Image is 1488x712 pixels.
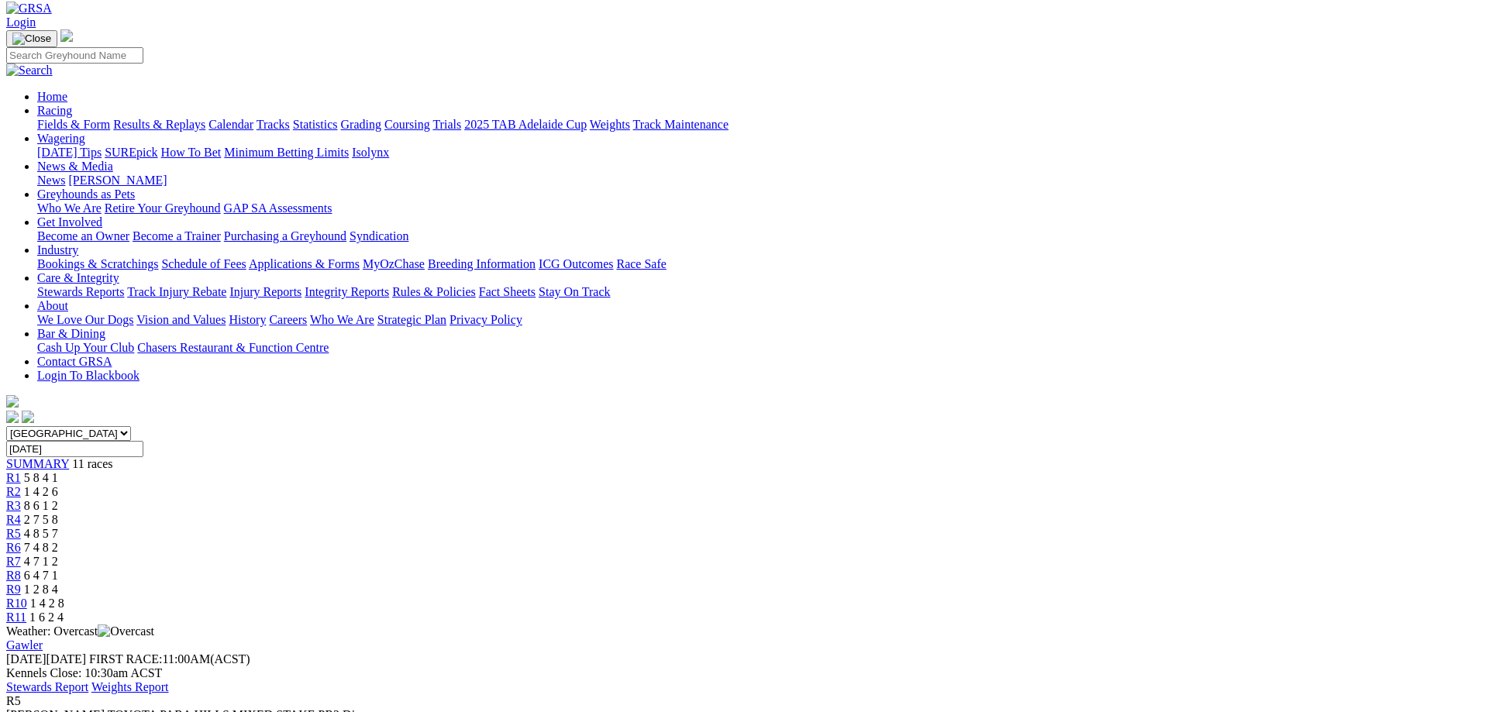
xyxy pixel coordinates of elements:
[37,132,85,145] a: Wagering
[449,313,522,326] a: Privacy Policy
[6,555,21,568] span: R7
[37,90,67,103] a: Home
[269,313,307,326] a: Careers
[6,30,57,47] button: Toggle navigation
[161,257,246,270] a: Schedule of Fees
[6,541,21,554] a: R6
[6,499,21,512] a: R3
[60,29,73,42] img: logo-grsa-white.png
[432,118,461,131] a: Trials
[392,285,476,298] a: Rules & Policies
[352,146,389,159] a: Isolynx
[384,118,430,131] a: Coursing
[37,313,1482,327] div: About
[24,485,58,498] span: 1 4 2 6
[539,257,613,270] a: ICG Outcomes
[161,146,222,159] a: How To Bet
[37,257,1482,271] div: Industry
[249,257,360,270] a: Applications & Forms
[37,201,1482,215] div: Greyhounds as Pets
[6,652,86,666] span: [DATE]
[37,229,1482,243] div: Get Involved
[341,118,381,131] a: Grading
[89,652,162,666] span: FIRST RACE:
[633,118,728,131] a: Track Maintenance
[229,285,301,298] a: Injury Reports
[29,611,64,624] span: 1 6 2 4
[133,229,221,242] a: Become a Trainer
[6,441,143,457] input: Select date
[37,146,102,159] a: [DATE] Tips
[6,457,69,470] span: SUMMARY
[464,118,587,131] a: 2025 TAB Adelaide Cup
[37,187,135,201] a: Greyhounds as Pets
[590,118,630,131] a: Weights
[293,118,338,131] a: Statistics
[6,411,19,423] img: facebook.svg
[37,118,110,131] a: Fields & Form
[37,285,124,298] a: Stewards Reports
[105,201,221,215] a: Retire Your Greyhound
[137,341,329,354] a: Chasers Restaurant & Function Centre
[12,33,51,45] img: Close
[37,369,139,382] a: Login To Blackbook
[539,285,610,298] a: Stay On Track
[127,285,226,298] a: Track Injury Rebate
[37,201,102,215] a: Who We Are
[6,15,36,29] a: Login
[37,341,134,354] a: Cash Up Your Club
[6,569,21,582] span: R8
[377,313,446,326] a: Strategic Plan
[616,257,666,270] a: Race Safe
[37,313,133,326] a: We Love Our Dogs
[6,583,21,596] span: R9
[224,201,332,215] a: GAP SA Assessments
[37,243,78,256] a: Industry
[428,257,536,270] a: Breeding Information
[89,652,250,666] span: 11:00AM(ACST)
[6,527,21,540] a: R5
[6,64,53,77] img: Search
[37,299,68,312] a: About
[6,485,21,498] a: R2
[350,229,408,242] a: Syndication
[113,118,205,131] a: Results & Replays
[257,118,290,131] a: Tracks
[479,285,536,298] a: Fact Sheets
[305,285,389,298] a: Integrity Reports
[24,471,58,484] span: 5 8 4 1
[6,597,27,610] a: R10
[224,146,349,159] a: Minimum Betting Limits
[229,313,266,326] a: History
[24,583,58,596] span: 1 2 8 4
[37,146,1482,160] div: Wagering
[37,341,1482,355] div: Bar & Dining
[37,174,65,187] a: News
[6,611,26,624] a: R11
[68,174,167,187] a: [PERSON_NAME]
[224,229,346,242] a: Purchasing a Greyhound
[6,652,46,666] span: [DATE]
[37,285,1482,299] div: Care & Integrity
[6,47,143,64] input: Search
[37,174,1482,187] div: News & Media
[310,313,374,326] a: Who We Are
[6,395,19,408] img: logo-grsa-white.png
[37,215,102,229] a: Get Involved
[6,471,21,484] a: R1
[6,624,154,638] span: Weather: Overcast
[136,313,226,326] a: Vision and Values
[30,597,64,610] span: 1 4 2 8
[6,694,21,707] span: R5
[208,118,253,131] a: Calendar
[37,160,113,173] a: News & Media
[98,624,154,638] img: Overcast
[37,229,129,242] a: Become an Owner
[6,513,21,526] a: R4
